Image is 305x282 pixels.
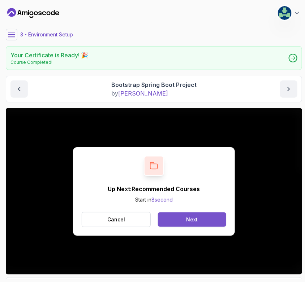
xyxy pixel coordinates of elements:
p: Bootstrap Spring Boot Project [111,80,197,89]
span: [PERSON_NAME] [118,90,168,97]
iframe: 2 - Bootstrap Spring Boot Project [6,108,302,274]
p: Up Next: Recommended Courses [108,185,200,193]
img: user profile image [278,6,292,20]
h2: Your Certificate is Ready! 🎉 [10,51,88,60]
p: Cancel [107,216,125,223]
p: by [111,89,197,98]
button: user profile image [278,6,301,20]
p: Course Completed! [10,60,88,65]
button: previous content [10,80,28,98]
div: Next [186,216,198,223]
button: Cancel [82,212,151,227]
span: 8 second [151,197,173,203]
a: Your Certificate is Ready! 🎉Course Completed! [6,46,302,70]
p: 3 - Environment Setup [20,31,73,38]
a: Dashboard [7,7,59,19]
button: Next [158,212,226,227]
button: next content [280,80,297,98]
p: Start in [108,196,200,203]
